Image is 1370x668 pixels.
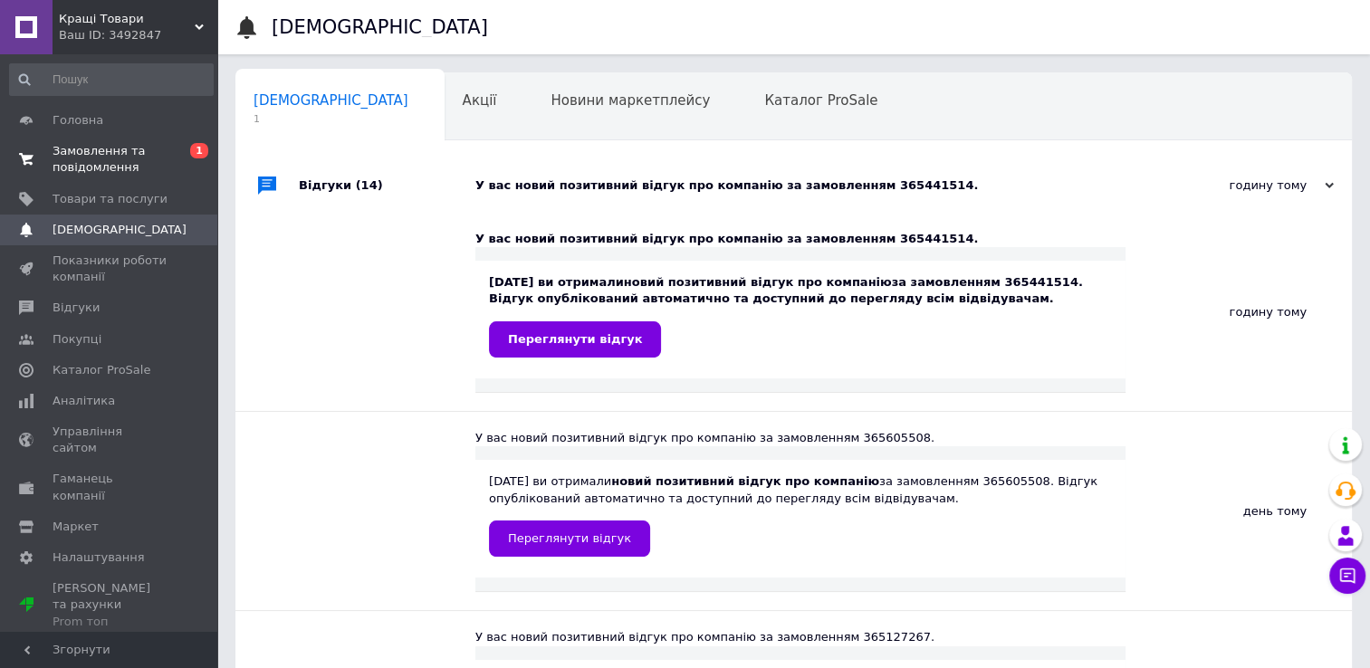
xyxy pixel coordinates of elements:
[475,430,1126,446] div: У вас новий позитивний відгук про компанію за замовленням 365605508.
[53,143,168,176] span: Замовлення та повідомлення
[53,614,168,630] div: Prom топ
[551,92,710,109] span: Новини маркетплейсу
[489,274,1112,357] div: [DATE] ви отримали за замовленням 365441514. Відгук опублікований автоматично та доступний до пер...
[356,178,383,192] span: (14)
[53,580,168,630] span: [PERSON_NAME] та рахунки
[624,275,892,289] b: новий позитивний відгук про компанію
[53,549,145,566] span: Налаштування
[489,520,650,557] a: Переглянути відгук
[59,27,217,43] div: Ваш ID: 3492847
[764,92,877,109] span: Каталог ProSale
[254,112,408,126] span: 1
[53,191,168,207] span: Товари та послуги
[463,92,497,109] span: Акції
[299,158,475,213] div: Відгуки
[53,393,115,409] span: Аналітика
[53,253,168,285] span: Показники роботи компанії
[53,300,100,316] span: Відгуки
[489,473,1112,556] div: [DATE] ви отримали за замовленням 365605508. Відгук опублікований автоматично та доступний до пер...
[508,332,642,346] span: Переглянути відгук
[475,629,1126,645] div: У вас новий позитивний відгук про компанію за замовленням 365127267.
[9,63,214,96] input: Пошук
[1126,412,1352,610] div: день тому
[59,11,195,27] span: Кращі Товари
[1126,213,1352,411] div: годину тому
[53,222,187,238] span: [DEMOGRAPHIC_DATA]
[272,16,488,38] h1: [DEMOGRAPHIC_DATA]
[489,321,661,358] a: Переглянути відгук
[611,474,879,488] b: новий позитивний відгук про компанію
[254,92,408,109] span: [DEMOGRAPHIC_DATA]
[53,519,99,535] span: Маркет
[53,471,168,503] span: Гаманець компанії
[53,424,168,456] span: Управління сайтом
[508,531,631,545] span: Переглянути відгук
[475,231,1126,247] div: У вас новий позитивний відгук про компанію за замовленням 365441514.
[53,331,101,348] span: Покупці
[53,362,150,378] span: Каталог ProSale
[1153,177,1334,194] div: годину тому
[1329,558,1365,594] button: Чат з покупцем
[53,112,103,129] span: Головна
[190,143,208,158] span: 1
[475,177,1153,194] div: У вас новий позитивний відгук про компанію за замовленням 365441514.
